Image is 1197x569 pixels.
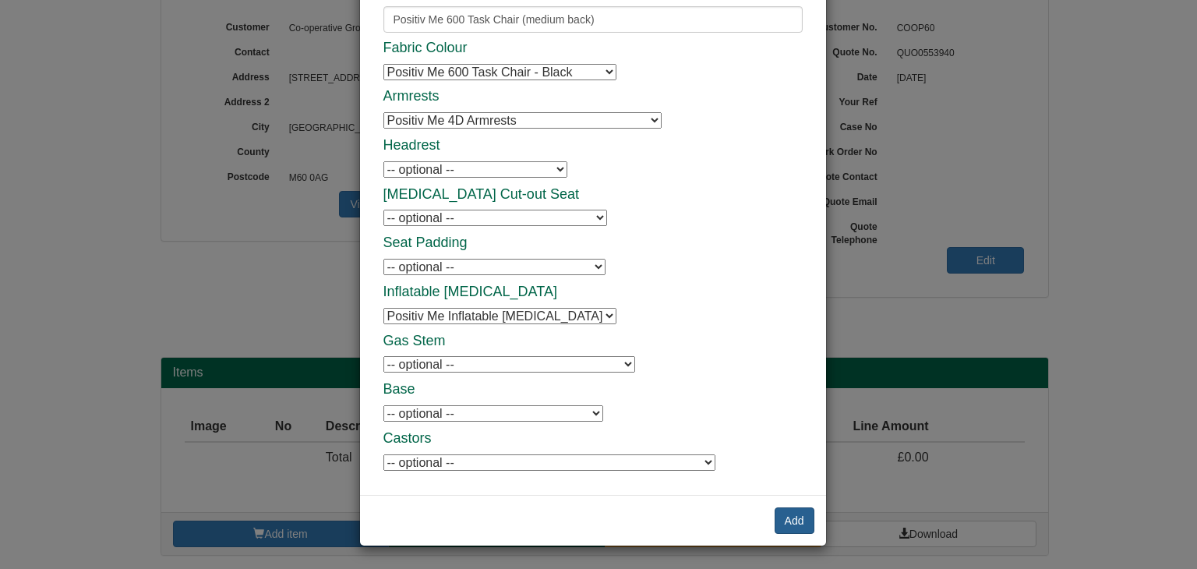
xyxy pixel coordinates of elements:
h4: Inflatable [MEDICAL_DATA] [383,284,803,300]
h4: Seat Padding [383,235,803,251]
h4: Castors [383,431,803,447]
button: Add [775,507,814,534]
h4: Gas Stem [383,334,803,349]
input: Search for a product [383,6,803,33]
h4: [MEDICAL_DATA] Cut-out Seat [383,187,803,203]
h4: Fabric Colour [383,41,803,56]
h4: Headrest [383,138,803,154]
h4: Base [383,382,803,398]
h4: Armrests [383,89,803,104]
